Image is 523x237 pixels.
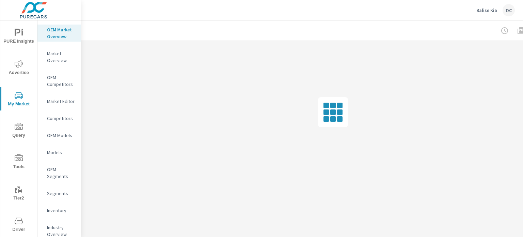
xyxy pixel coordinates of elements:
[2,217,35,234] span: Driver
[47,50,75,64] p: Market Overview
[37,25,81,42] div: OEM Market Overview
[2,60,35,77] span: Advertise
[47,190,75,197] p: Segments
[37,96,81,106] div: Market Editor
[2,91,35,108] span: My Market
[2,186,35,202] span: Tier2
[2,29,35,45] span: PURE Insights
[37,113,81,123] div: Competitors
[503,4,515,16] div: DC
[37,188,81,198] div: Segments
[47,115,75,122] p: Competitors
[37,147,81,158] div: Models
[47,207,75,214] p: Inventory
[2,123,35,139] span: Query
[476,7,497,13] p: Balise Kia
[37,130,81,140] div: OEM Models
[37,164,81,181] div: OEM Segments
[47,166,75,180] p: OEM Segments
[2,154,35,171] span: Tools
[37,48,81,65] div: Market Overview
[47,132,75,139] p: OEM Models
[37,72,81,89] div: OEM Competitors
[47,149,75,156] p: Models
[37,205,81,216] div: Inventory
[47,26,75,40] p: OEM Market Overview
[47,74,75,88] p: OEM Competitors
[47,98,75,105] p: Market Editor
